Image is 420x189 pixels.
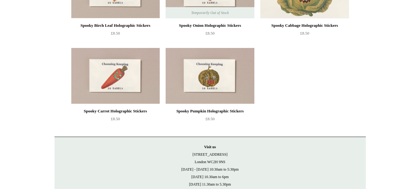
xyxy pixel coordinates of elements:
span: £8.50 [111,31,120,35]
div: Spooky Carrot Holographic Stickers [73,107,158,115]
span: £8.50 [205,31,215,35]
img: Spooky Pumpkin Holographic Stickers [166,48,254,104]
div: Spooky Onion Holographic Stickers [167,22,252,29]
span: Temporarily Out of Stock [185,7,235,18]
img: Spooky Carrot Holographic Stickers [71,48,160,104]
a: Spooky Carrot Holographic Stickers £8.50 [71,107,160,133]
strong: Visit us [204,145,216,149]
span: £8.50 [300,31,309,35]
a: Spooky Pumpkin Holographic Stickers £8.50 [166,107,254,133]
span: £8.50 [111,116,120,121]
a: Spooky Birch Leaf Holographic Stickers £8.50 [71,22,160,47]
div: Spooky Pumpkin Holographic Stickers [167,107,252,115]
div: Spooky Birch Leaf Holographic Stickers [73,22,158,29]
span: £8.50 [205,116,215,121]
div: Spooky Cabbage Holographic Stickers [262,22,347,29]
a: Spooky Cabbage Holographic Stickers £8.50 [260,22,349,47]
a: Spooky Carrot Holographic Stickers Spooky Carrot Holographic Stickers [71,48,160,104]
a: Spooky Onion Holographic Stickers £8.50 [166,22,254,47]
a: Spooky Pumpkin Holographic Stickers Spooky Pumpkin Holographic Stickers [166,48,254,104]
